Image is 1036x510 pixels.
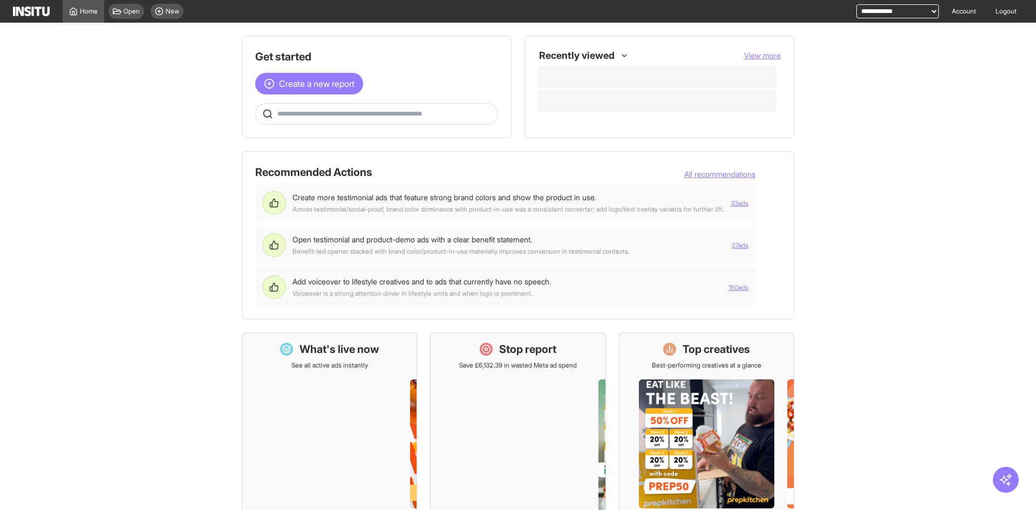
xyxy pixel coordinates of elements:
div: Across testimonial/social-proof, brand color dominance with product-in-use was a consistent conve... [292,205,724,214]
div: Benefit-led opener stacked with brand color/product-in-use materially improves conversion in test... [292,247,630,256]
h1: What's live now [299,342,379,357]
span: New [166,7,179,16]
button: 150ads [728,283,748,292]
button: All recommendations [684,169,755,180]
p: Save £6,132.39 in wasted Meta ad spend [459,361,577,370]
button: 33ads [731,199,748,208]
span: Create a new report [279,77,355,90]
div: Create more testimonial ads that feature strong brand colors and show the product in use. [292,192,596,203]
span: View more [744,51,781,60]
button: Create a new report [255,73,363,94]
h1: Top creatives [683,342,750,357]
img: Logo [13,6,50,16]
div: Add voiceover to lifestyle creatives and to ads that currently have no speech. [292,276,551,287]
button: View more [744,50,781,61]
div: Open testimonial and product-demo ads with a clear benefit statement. [292,234,532,245]
p: Best-performing creatives at a glance [652,361,761,370]
span: Open [124,7,140,16]
h1: Stop report [499,342,556,357]
h1: Get started [255,49,498,64]
button: 27ads [732,241,748,250]
span: Home [80,7,98,16]
p: See all active ads instantly [291,361,368,370]
h1: Recommended Actions [255,165,372,180]
div: Voiceover is a strong attention driver in lifestyle units and when logo is prominent. [292,289,533,298]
